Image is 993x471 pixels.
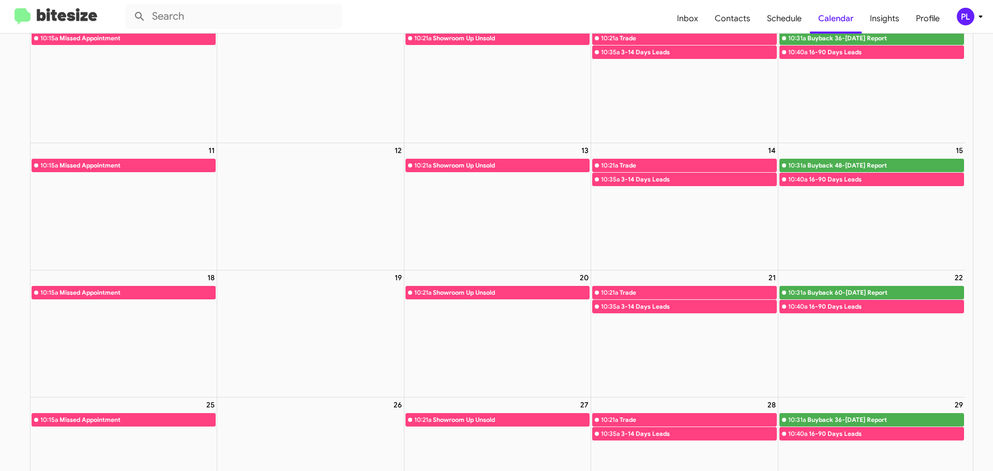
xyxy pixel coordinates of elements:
[59,287,216,298] div: Missed Appointment
[433,33,589,43] div: Showroom Up Unsold
[601,415,618,425] div: 10:21a
[601,160,618,171] div: 10:21a
[788,301,807,312] div: 10:40a
[788,33,806,43] div: 10:31a
[40,33,58,43] div: 10:15a
[217,143,404,270] td: August 12, 2025
[591,270,778,397] td: August 21, 2025
[621,47,776,57] div: 3-14 Days Leads
[217,270,404,397] td: August 19, 2025
[217,16,404,143] td: August 5, 2025
[404,143,591,270] td: August 13, 2025
[669,4,706,34] a: Inbox
[809,301,964,312] div: 16-90 Days Leads
[414,287,431,298] div: 10:21a
[759,4,810,34] a: Schedule
[31,16,217,143] td: August 4, 2025
[621,174,776,185] div: 3-14 Days Leads
[788,429,807,439] div: 10:40a
[31,270,217,397] td: August 18, 2025
[765,398,778,412] a: August 28, 2025
[788,160,806,171] div: 10:31a
[807,415,964,425] div: Buyback 36-[DATE] Report
[601,47,620,57] div: 10:35a
[204,398,217,412] a: August 25, 2025
[205,270,217,285] a: August 18, 2025
[59,160,216,171] div: Missed Appointment
[908,4,948,34] a: Profile
[579,143,591,158] a: August 13, 2025
[591,16,778,143] td: August 7, 2025
[809,429,964,439] div: 16-90 Days Leads
[601,33,618,43] div: 10:21a
[601,174,620,185] div: 10:35a
[766,143,778,158] a: August 14, 2025
[393,270,404,285] a: August 19, 2025
[40,415,58,425] div: 10:15a
[578,398,591,412] a: August 27, 2025
[778,143,965,270] td: August 15, 2025
[621,301,776,312] div: 3-14 Days Leads
[807,33,964,43] div: Buyback 36-[DATE] Report
[788,287,806,298] div: 10:31a
[778,16,965,143] td: August 8, 2025
[601,287,618,298] div: 10:21a
[706,4,759,34] a: Contacts
[433,415,589,425] div: Showroom Up Unsold
[433,160,589,171] div: Showroom Up Unsold
[788,415,806,425] div: 10:31a
[620,160,776,171] div: Trade
[766,270,778,285] a: August 21, 2025
[404,16,591,143] td: August 6, 2025
[591,143,778,270] td: August 14, 2025
[601,429,620,439] div: 10:35a
[809,174,964,185] div: 16-90 Days Leads
[788,47,807,57] div: 10:40a
[809,47,964,57] div: 16-90 Days Leads
[59,33,216,43] div: Missed Appointment
[393,143,404,158] a: August 12, 2025
[810,4,862,34] a: Calendar
[40,287,58,298] div: 10:15a
[862,4,908,34] a: Insights
[31,143,217,270] td: August 11, 2025
[414,415,431,425] div: 10:21a
[948,8,982,25] button: PL
[953,398,965,412] a: August 29, 2025
[954,143,965,158] a: August 15, 2025
[414,160,431,171] div: 10:21a
[601,301,620,312] div: 10:35a
[807,287,964,298] div: Buyback 60-[DATE] Report
[125,4,342,29] input: Search
[392,398,404,412] a: August 26, 2025
[620,287,776,298] div: Trade
[578,270,591,285] a: August 20, 2025
[433,287,589,298] div: Showroom Up Unsold
[807,160,964,171] div: Buyback 48-[DATE] Report
[620,33,776,43] div: Trade
[957,8,974,25] div: PL
[414,33,431,43] div: 10:21a
[59,415,216,425] div: Missed Appointment
[40,160,58,171] div: 10:15a
[778,270,965,397] td: August 22, 2025
[788,174,807,185] div: 10:40a
[621,429,776,439] div: 3-14 Days Leads
[404,270,591,397] td: August 20, 2025
[206,143,217,158] a: August 11, 2025
[620,415,776,425] div: Trade
[953,270,965,285] a: August 22, 2025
